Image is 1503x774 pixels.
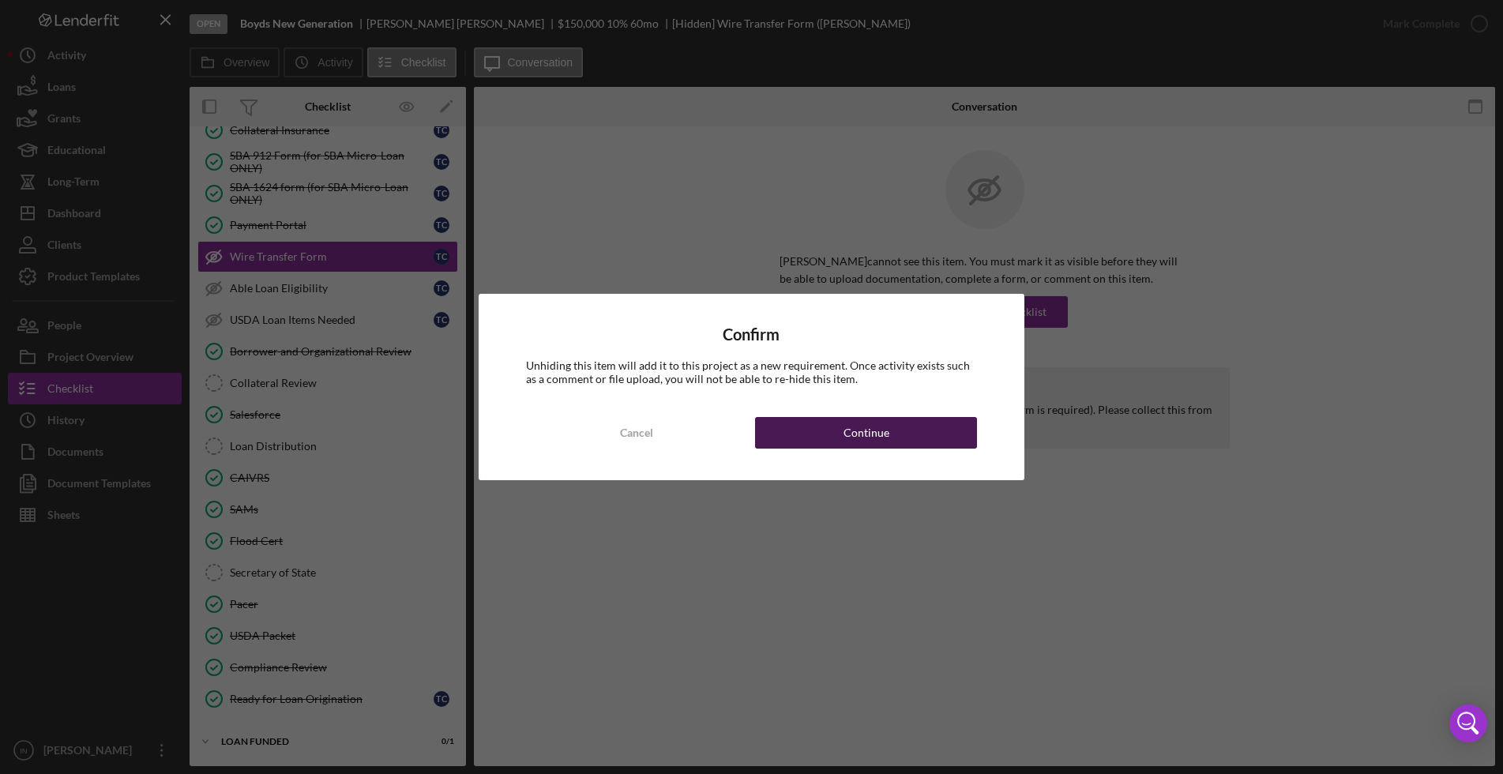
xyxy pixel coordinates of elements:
div: Unhiding this item will add it to this project as a new requirement. Once activity exists such as... [526,359,977,385]
button: Cancel [526,417,747,449]
div: Continue [844,417,889,449]
div: Open Intercom Messenger [1449,704,1487,742]
h4: Confirm [526,325,977,344]
div: Cancel [620,417,653,449]
button: Continue [755,417,976,449]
